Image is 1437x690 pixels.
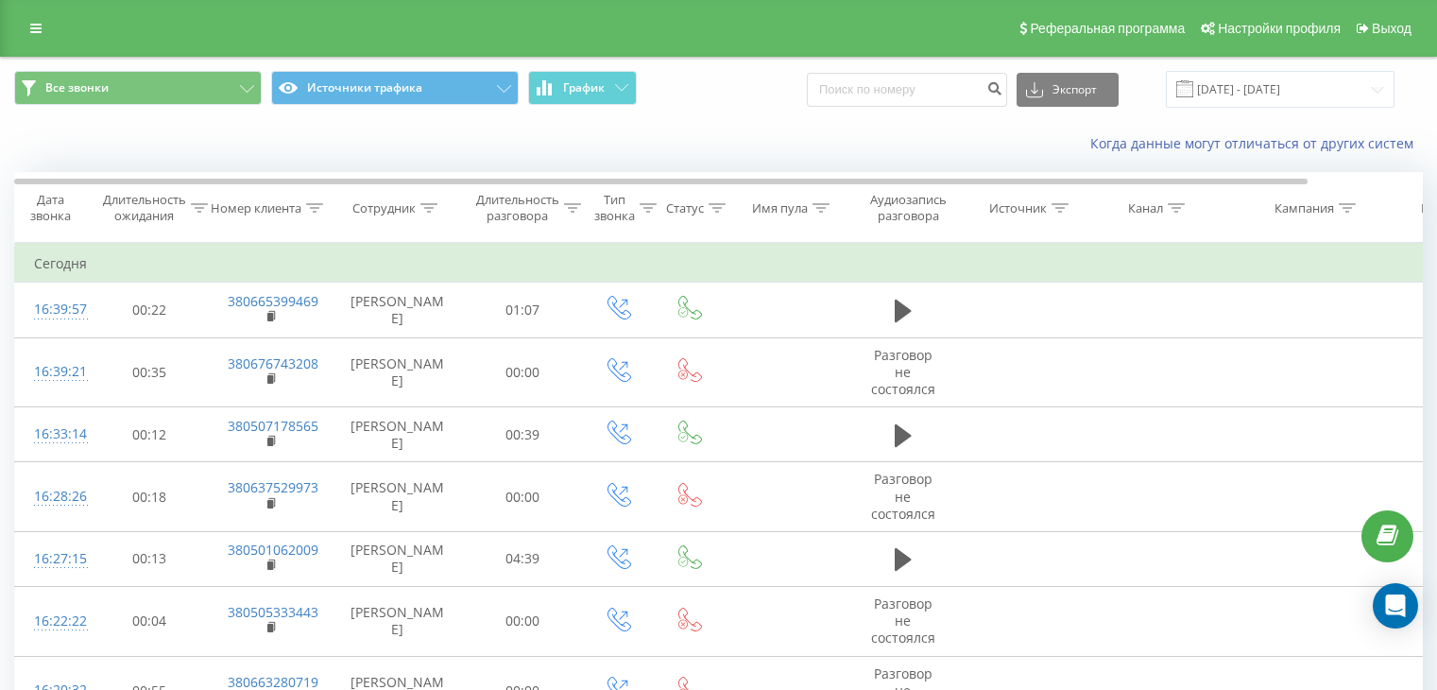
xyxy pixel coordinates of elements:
div: 16:39:57 [34,291,72,328]
td: [PERSON_NAME] [332,283,464,337]
span: Настройки профиля [1218,21,1341,36]
div: Статус [666,200,704,216]
div: 16:28:26 [34,478,72,515]
span: Реферальная программа [1030,21,1185,36]
div: Кампания [1274,200,1334,216]
td: 00:12 [91,407,209,462]
div: Дата звонка [15,192,85,224]
span: Все звонки [45,80,109,95]
span: Выход [1372,21,1411,36]
div: Имя пула [752,200,808,216]
span: График [563,81,605,95]
div: Сотрудник [352,200,416,216]
td: [PERSON_NAME] [332,587,464,657]
div: 16:27:15 [34,541,72,578]
input: Поиск по номеру [807,73,1007,107]
button: Источники трафика [271,71,519,105]
button: Экспорт [1017,73,1119,107]
td: 00:18 [91,462,209,532]
div: Длительность ожидания [103,192,186,224]
td: 00:39 [464,407,582,462]
div: Номер клиента [211,200,301,216]
td: 00:13 [91,531,209,586]
div: 16:33:14 [34,416,72,453]
td: 01:07 [464,283,582,337]
td: 00:00 [464,587,582,657]
div: Источник [989,200,1047,216]
div: 16:39:21 [34,354,72,390]
div: Аудиозапись разговора [863,192,954,224]
a: 380676743208 [228,354,318,372]
div: Open Intercom Messenger [1373,583,1418,629]
td: 00:22 [91,283,209,337]
td: [PERSON_NAME] [332,337,464,407]
td: 04:39 [464,531,582,586]
span: Разговор не состоялся [871,595,935,647]
div: Длительность разговора [476,192,559,224]
a: 380637529973 [228,478,318,496]
td: 00:00 [464,462,582,532]
div: 16:22:22 [34,603,72,640]
td: [PERSON_NAME] [332,462,464,532]
a: 380501062009 [228,541,318,559]
td: [PERSON_NAME] [332,407,464,462]
td: [PERSON_NAME] [332,531,464,586]
button: График [528,71,637,105]
a: 380665399469 [228,292,318,310]
td: 00:00 [464,337,582,407]
button: Все звонки [14,71,262,105]
a: Когда данные могут отличаться от других систем [1090,134,1423,152]
td: 00:35 [91,337,209,407]
div: Канал [1128,200,1163,216]
span: Разговор не состоялся [871,470,935,522]
td: 00:04 [91,587,209,657]
span: Разговор не состоялся [871,346,935,398]
a: 380505333443 [228,603,318,621]
a: 380507178565 [228,417,318,435]
div: Тип звонка [594,192,635,224]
